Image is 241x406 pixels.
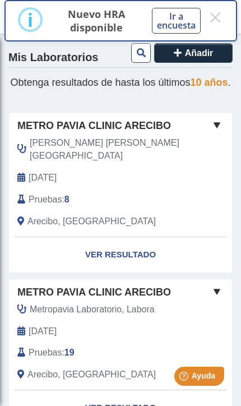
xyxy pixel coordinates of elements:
[185,48,214,58] span: Añadir
[154,43,233,63] button: Añadir
[29,346,62,359] span: Pruebas
[8,51,98,64] h4: Mis Laboratorios
[141,362,229,394] iframe: Help widget launcher
[17,118,171,133] span: Metro Pavia Clinic Arecibo
[29,193,62,206] span: Pruebas
[64,348,75,357] b: 19
[30,303,155,316] span: Metropavia Laboratorio, Labora
[27,215,156,228] span: Arecibo, PR
[17,285,171,300] span: Metro Pavia Clinic Arecibo
[207,7,223,27] button: Close this dialog
[29,171,57,184] span: 2025-08-07
[9,193,197,206] div: :
[152,8,201,34] button: Ir a encuesta
[191,77,228,88] span: 10 años
[64,195,69,204] b: 8
[54,7,138,34] p: Nuevo HRA disponible
[10,77,230,88] span: Obtenga resultados de hasta los últimos .
[29,325,57,338] span: 2025-02-11
[9,237,232,273] a: Ver Resultado
[27,368,156,381] span: Arecibo, PR
[9,346,197,359] div: :
[30,136,188,163] span: Areizaga Montalvo, Marisol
